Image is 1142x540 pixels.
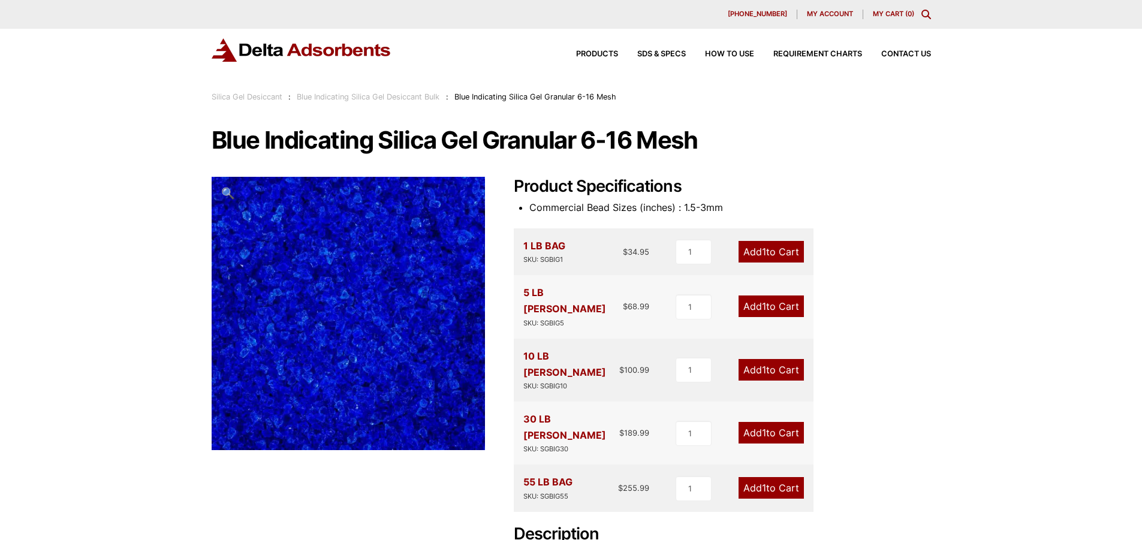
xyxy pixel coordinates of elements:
[212,128,931,153] h1: Blue Indicating Silica Gel Granular 6-16 Mesh
[873,10,914,18] a: My Cart (0)
[618,50,686,58] a: SDS & SPECS
[739,359,804,381] a: Add1to Cart
[221,186,235,200] span: 🔍
[576,50,618,58] span: Products
[288,92,291,101] span: :
[623,301,649,311] bdi: 68.99
[739,295,804,317] a: Add1to Cart
[619,428,649,438] bdi: 189.99
[807,11,853,17] span: My account
[523,238,565,266] div: 1 LB BAG
[862,50,931,58] a: Contact Us
[797,10,863,19] a: My account
[739,241,804,263] a: Add1to Cart
[623,247,628,257] span: $
[523,474,572,502] div: 55 LB BAG
[523,254,565,266] div: SKU: SGBIG1
[686,50,754,58] a: How to Use
[523,318,623,329] div: SKU: SGBIG5
[446,92,448,101] span: :
[739,422,804,444] a: Add1to Cart
[623,247,649,257] bdi: 34.95
[773,50,862,58] span: Requirement Charts
[705,50,754,58] span: How to Use
[619,428,624,438] span: $
[754,50,862,58] a: Requirement Charts
[762,300,766,312] span: 1
[454,92,616,101] span: Blue Indicating Silica Gel Granular 6-16 Mesh
[523,381,620,392] div: SKU: SGBIG10
[908,10,912,18] span: 0
[618,483,623,493] span: $
[762,427,766,439] span: 1
[212,177,245,210] a: View full-screen image gallery
[523,285,623,328] div: 5 LB [PERSON_NAME]
[212,38,391,62] img: Delta Adsorbents
[297,92,439,101] a: Blue Indicating Silica Gel Desiccant Bulk
[739,477,804,499] a: Add1to Cart
[728,11,787,17] span: [PHONE_NUMBER]
[529,200,931,216] li: Commercial Bead Sizes (inches) : 1.5-3mm
[762,364,766,376] span: 1
[718,10,797,19] a: [PHONE_NUMBER]
[523,348,620,392] div: 10 LB [PERSON_NAME]
[921,10,931,19] div: Toggle Modal Content
[881,50,931,58] span: Contact Us
[557,50,618,58] a: Products
[514,177,931,197] h2: Product Specifications
[523,491,572,502] div: SKU: SGBIG55
[212,92,282,101] a: Silica Gel Desiccant
[637,50,686,58] span: SDS & SPECS
[523,411,620,455] div: 30 LB [PERSON_NAME]
[623,301,628,311] span: $
[523,444,620,455] div: SKU: SGBIG30
[762,246,766,258] span: 1
[618,483,649,493] bdi: 255.99
[619,365,649,375] bdi: 100.99
[762,482,766,494] span: 1
[619,365,624,375] span: $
